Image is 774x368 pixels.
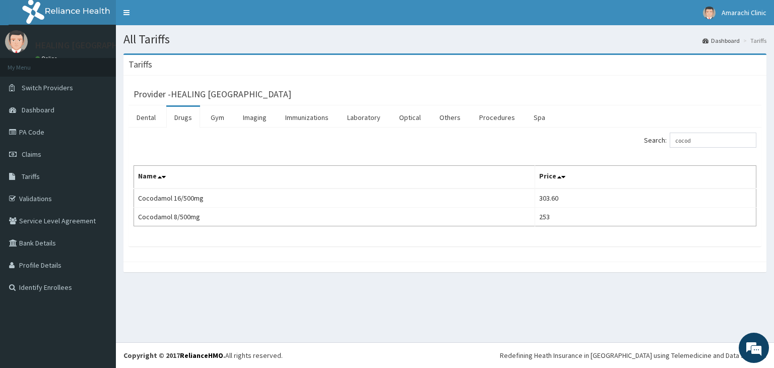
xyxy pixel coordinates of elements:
[22,105,54,114] span: Dashboard
[52,56,169,70] div: Chat with us now
[134,166,535,189] th: Name
[22,83,73,92] span: Switch Providers
[5,254,192,289] textarea: Type your message and hit 'Enter'
[123,351,225,360] strong: Copyright © 2017 .
[644,133,756,148] label: Search:
[235,107,275,128] a: Imaging
[431,107,469,128] a: Others
[134,90,291,99] h3: Provider - HEALING [GEOGRAPHIC_DATA]
[22,172,40,181] span: Tariffs
[500,350,766,360] div: Redefining Heath Insurance in [GEOGRAPHIC_DATA] using Telemedicine and Data Science!
[35,55,59,62] a: Online
[123,33,766,46] h1: All Tariffs
[128,60,152,69] h3: Tariffs
[703,7,716,19] img: User Image
[526,107,553,128] a: Spa
[134,208,535,226] td: Cocodamol 8/500mg
[535,166,756,189] th: Price
[535,208,756,226] td: 253
[471,107,523,128] a: Procedures
[35,41,155,50] p: HEALING [GEOGRAPHIC_DATA]
[180,351,223,360] a: RelianceHMO
[5,30,28,53] img: User Image
[391,107,429,128] a: Optical
[116,342,774,368] footer: All rights reserved.
[741,36,766,45] li: Tariffs
[165,5,189,29] div: Minimize live chat window
[670,133,756,148] input: Search:
[134,189,535,208] td: Cocodamol 16/500mg
[339,107,389,128] a: Laboratory
[203,107,232,128] a: Gym
[166,107,200,128] a: Drugs
[58,116,139,218] span: We're online!
[19,50,41,76] img: d_794563401_company_1708531726252_794563401
[128,107,164,128] a: Dental
[702,36,740,45] a: Dashboard
[722,8,766,17] span: Amarachi Clinic
[22,150,41,159] span: Claims
[535,189,756,208] td: 303.60
[277,107,337,128] a: Immunizations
